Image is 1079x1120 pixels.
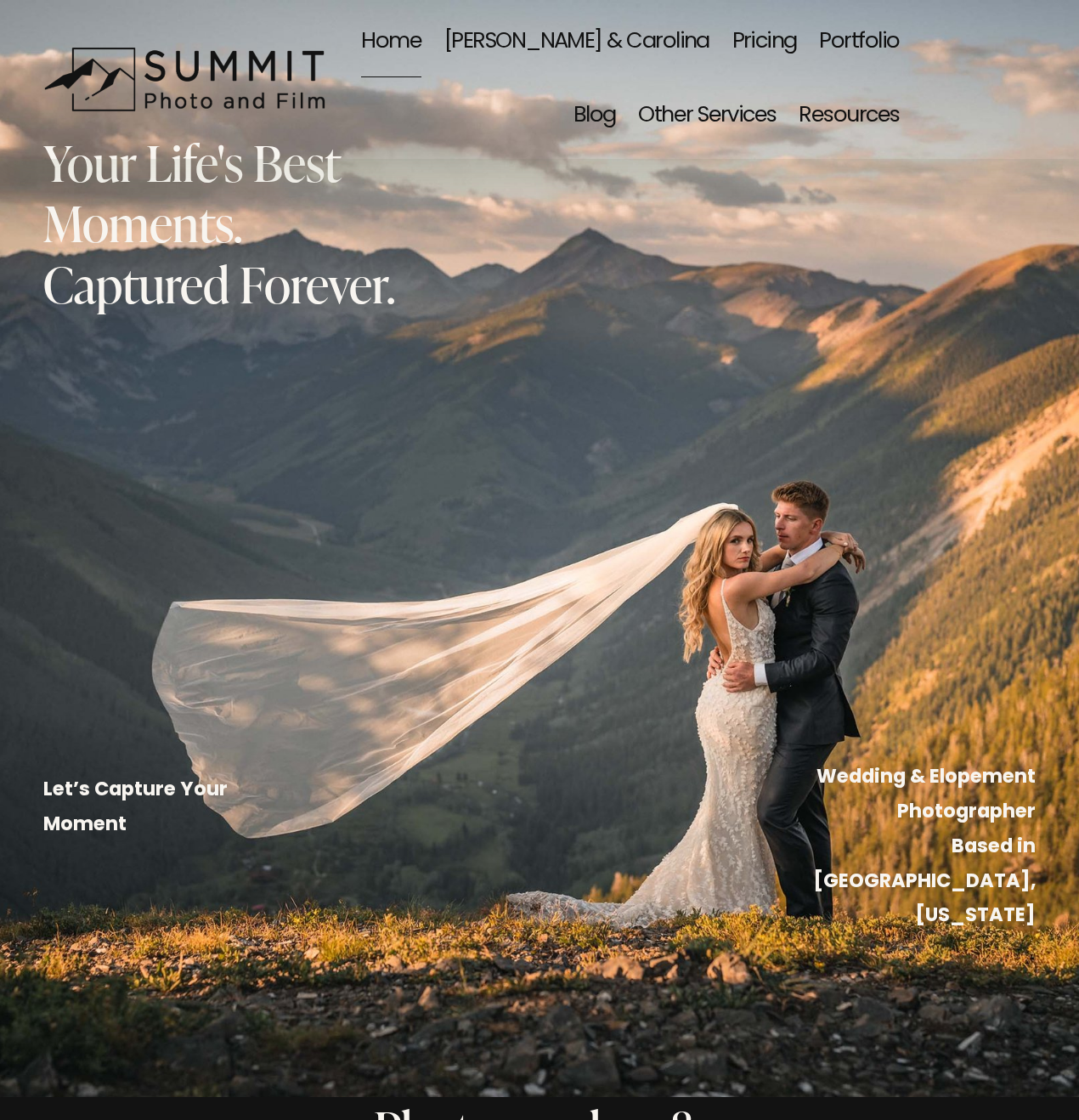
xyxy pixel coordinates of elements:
a: [PERSON_NAME] & Carolina [444,5,709,79]
strong: Let’s Capture Your [43,774,228,807]
a: Pricing [732,5,797,79]
strong: Wedding & Elopement Photographer Based in [GEOGRAPHIC_DATA], [US_STATE] [813,761,1040,933]
a: Home [361,5,421,79]
strong: Moment [43,809,127,842]
a: Portfolio [819,5,899,79]
a: folder dropdown [799,80,899,154]
a: Blog [573,80,616,154]
span: Other Services [638,82,776,151]
a: Moment [43,810,127,841]
h2: Your Life's Best Moments. Captured Forever. [43,132,410,314]
a: Let’s Capture Your [43,775,228,806]
a: folder dropdown [638,80,776,154]
img: Summit Photo and Film [43,47,336,112]
span: Resources [799,82,899,151]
